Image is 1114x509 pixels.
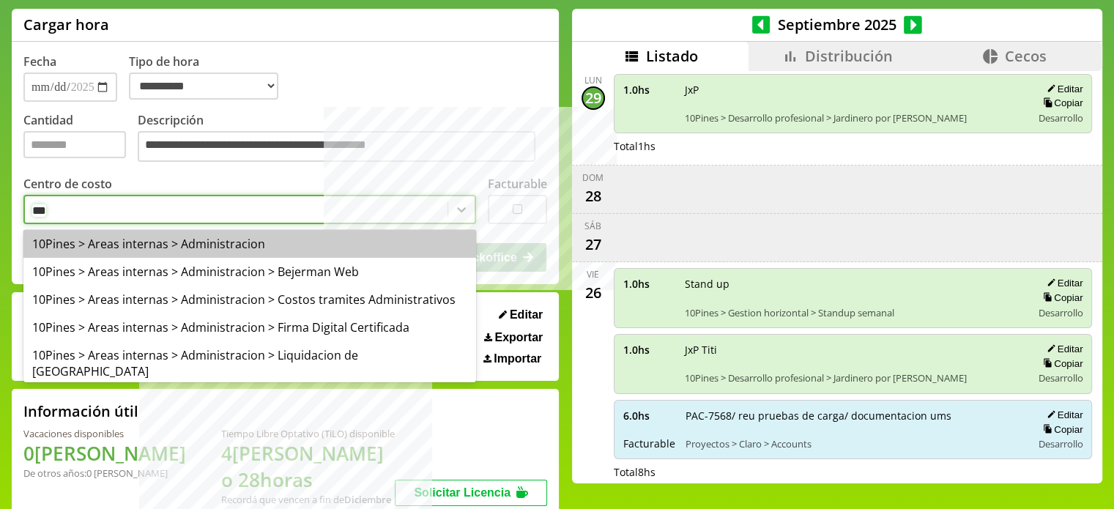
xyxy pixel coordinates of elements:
[805,46,893,66] span: Distribución
[685,277,1022,291] span: Stand up
[1042,343,1083,355] button: Editar
[685,371,1022,384] span: 10Pines > Desarrollo profesional > Jardinero por [PERSON_NAME]
[686,437,1022,450] span: Proyectos > Claro > Accounts
[494,331,543,344] span: Exportar
[623,83,675,97] span: 1.0 hs
[582,86,605,110] div: 29
[23,341,476,385] div: 10Pines > Areas internas > Administracion > Liquidacion de [GEOGRAPHIC_DATA]
[623,436,675,450] span: Facturable
[582,171,604,184] div: dom
[344,493,391,506] b: Diciembre
[623,277,675,291] span: 1.0 hs
[1038,306,1083,319] span: Desarrollo
[1042,277,1083,289] button: Editar
[1039,97,1083,109] button: Copiar
[1005,46,1047,66] span: Cecos
[129,53,290,102] label: Tipo de hora
[23,286,476,313] div: 10Pines > Areas internas > Administracion > Costos tramites Administrativos
[221,427,395,440] div: Tiempo Libre Optativo (TiLO) disponible
[23,15,109,34] h1: Cargar hora
[129,73,278,100] select: Tipo de hora
[646,46,698,66] span: Listado
[685,83,1022,97] span: JxP
[582,280,605,304] div: 26
[685,306,1022,319] span: 10Pines > Gestion horizontal > Standup semanal
[770,15,904,34] span: Septiembre 2025
[480,330,547,345] button: Exportar
[614,139,1093,153] div: Total 1 hs
[685,111,1022,125] span: 10Pines > Desarrollo profesional > Jardinero por [PERSON_NAME]
[23,313,476,341] div: 10Pines > Areas internas > Administracion > Firma Digital Certificada
[587,268,599,280] div: vie
[1038,437,1083,450] span: Desarrollo
[1042,83,1083,95] button: Editar
[582,184,605,207] div: 28
[685,343,1022,357] span: JxP Titi
[488,176,547,192] label: Facturable
[138,131,535,162] textarea: Descripción
[1039,357,1083,370] button: Copiar
[584,220,601,232] div: sáb
[614,465,1093,479] div: Total 8 hs
[1038,111,1083,125] span: Desarrollo
[23,427,186,440] div: Vacaciones disponibles
[1042,409,1083,421] button: Editar
[414,486,510,499] span: Solicitar Licencia
[23,467,186,480] div: De otros años: 0 [PERSON_NAME]
[221,440,395,493] h1: 4 [PERSON_NAME] o 28 horas
[23,440,186,467] h1: 0 [PERSON_NAME]
[138,112,547,166] label: Descripción
[221,493,395,506] div: Recordá que vencen a fin de
[494,352,541,365] span: Importar
[23,230,476,258] div: 10Pines > Areas internas > Administracion
[584,74,602,86] div: lun
[1039,423,1083,436] button: Copiar
[686,409,1022,423] span: PAC-7568/ reu pruebas de carga/ documentacion ums
[23,112,138,166] label: Cantidad
[623,343,675,357] span: 1.0 hs
[1038,371,1083,384] span: Desarrollo
[23,131,126,158] input: Cantidad
[23,401,138,421] h2: Información útil
[23,53,56,70] label: Fecha
[1039,291,1083,304] button: Copiar
[582,232,605,256] div: 27
[23,176,112,192] label: Centro de costo
[395,480,547,506] button: Solicitar Licencia
[510,308,543,322] span: Editar
[572,71,1102,481] div: scrollable content
[623,409,675,423] span: 6.0 hs
[23,258,476,286] div: 10Pines > Areas internas > Administracion > Bejerman Web
[494,308,547,322] button: Editar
